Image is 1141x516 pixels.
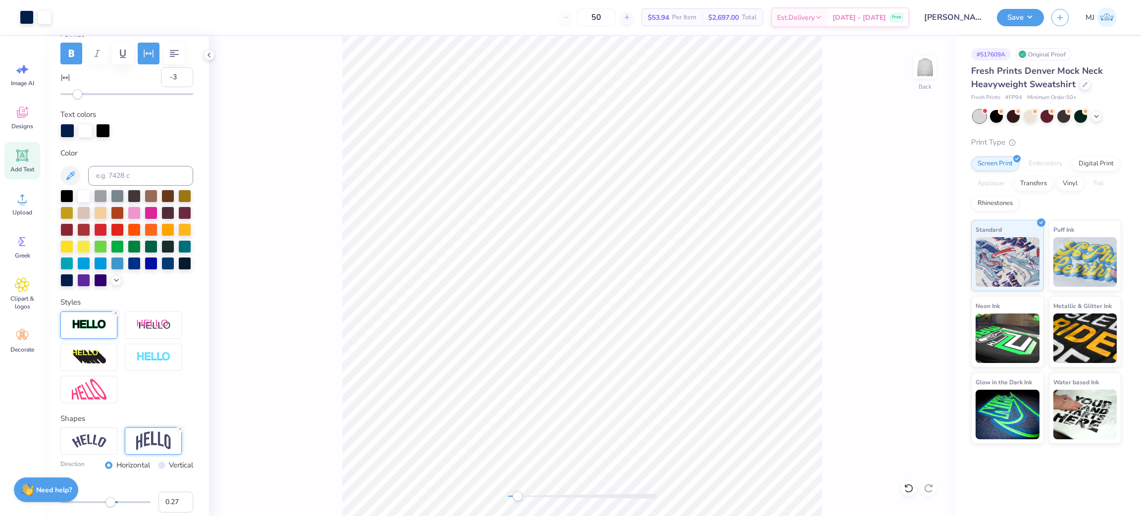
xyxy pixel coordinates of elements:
label: Direction [60,460,85,471]
img: Arch [136,431,171,450]
img: Glow in the Dark Ink [976,390,1039,439]
img: Free Distort [72,379,106,400]
img: Mark Joshua Mullasgo [1097,7,1117,27]
div: Embroidery [1022,156,1069,171]
div: Vinyl [1056,176,1084,191]
span: Fresh Prints [971,94,1000,102]
img: Shadow [136,319,171,331]
label: Text colors [60,109,96,120]
span: Minimum Order: 50 + [1027,94,1077,102]
img: Back [915,57,935,77]
span: Standard [976,224,1002,235]
span: Free [892,14,901,21]
img: Arc [72,434,106,448]
div: Back [919,82,932,91]
img: Standard [976,237,1039,287]
img: Stroke [72,319,106,330]
span: # FP94 [1005,94,1022,102]
span: Neon Ink [976,301,1000,311]
div: Accessibility label [105,497,115,507]
div: # 517609A [971,48,1011,60]
span: Puff Ink [1053,224,1074,235]
label: Shapes [60,413,85,424]
span: Fresh Prints Denver Mock Neck Heavyweight Sweatshirt [971,65,1103,90]
span: Water based Ink [1053,377,1099,387]
label: Horizontal [116,460,150,471]
img: Neon Ink [976,313,1039,363]
div: Transfers [1014,176,1053,191]
label: Styles [60,297,81,308]
div: Rhinestones [971,196,1019,211]
img: 3D Illusion [72,349,106,365]
span: MJ [1086,12,1094,23]
img: Puff Ink [1053,237,1117,287]
span: Clipart & logos [6,295,39,310]
label: Vertical [169,460,193,471]
img: Metallic & Glitter Ink [1053,313,1117,363]
img: Water based Ink [1053,390,1117,439]
label: Color [60,148,193,159]
span: Total [742,12,757,23]
span: Glow in the Dark Ink [976,377,1032,387]
span: Decorate [10,346,34,354]
input: Untitled Design [917,7,989,27]
div: Print Type [971,137,1121,148]
span: Est. Delivery [777,12,815,23]
span: Per Item [672,12,696,23]
input: – – [577,8,616,26]
span: Metallic & Glitter Ink [1053,301,1112,311]
span: $53.94 [648,12,669,23]
label: Bend [60,479,193,488]
div: Accessibility label [73,89,83,99]
span: Image AI [11,79,34,87]
span: Designs [11,122,33,130]
div: Original Proof [1016,48,1071,60]
img: Negative Space [136,352,171,363]
span: $2,697.00 [708,12,739,23]
strong: Need help? [36,485,72,495]
button: Save [997,9,1044,26]
span: Greek [15,252,30,259]
input: e.g. 7428 c [88,166,193,186]
div: Screen Print [971,156,1019,171]
div: Applique [971,176,1011,191]
div: Digital Print [1072,156,1120,171]
a: MJ [1081,7,1121,27]
div: Accessibility label [513,491,522,501]
span: Add Text [10,165,34,173]
span: Upload [12,208,32,216]
div: Foil [1087,176,1110,191]
span: [DATE] - [DATE] [832,12,886,23]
